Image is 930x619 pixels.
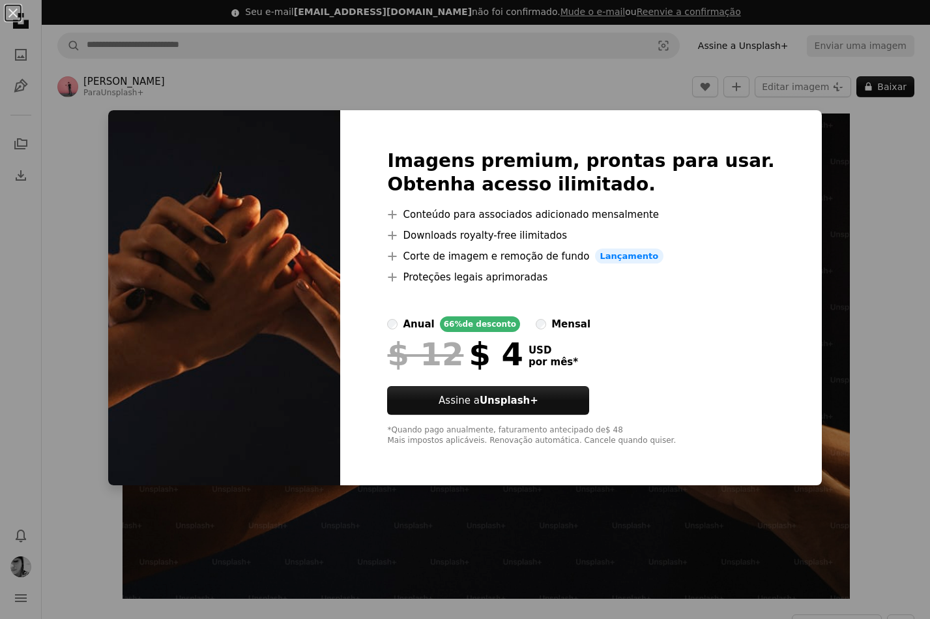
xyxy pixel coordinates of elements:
[387,337,463,371] span: $ 12
[480,395,538,406] strong: Unsplash+
[536,319,546,329] input: mensal
[387,228,774,243] li: Downloads royalty-free ilimitados
[529,356,578,368] span: por mês *
[529,344,578,356] span: USD
[595,249,664,264] span: Lançamento
[387,149,774,196] h2: Imagens premium, prontas para usar. Obtenha acesso ilimitado.
[108,110,340,486] img: premium_photo-1697211174202-e4b85b94ee62
[387,319,398,329] input: anual66%de desconto
[403,316,434,332] div: anual
[387,337,523,371] div: $ 4
[387,249,774,264] li: Corte de imagem e remoção de fundo
[387,269,774,285] li: Proteções legais aprimoradas
[387,425,774,446] div: *Quando pago anualmente, faturamento antecipado de $ 48 Mais impostos aplicáveis. Renovação autom...
[440,316,520,332] div: 66% de desconto
[387,207,774,222] li: Conteúdo para associados adicionado mensalmente
[551,316,590,332] div: mensal
[387,386,589,415] a: Assine aUnsplash+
